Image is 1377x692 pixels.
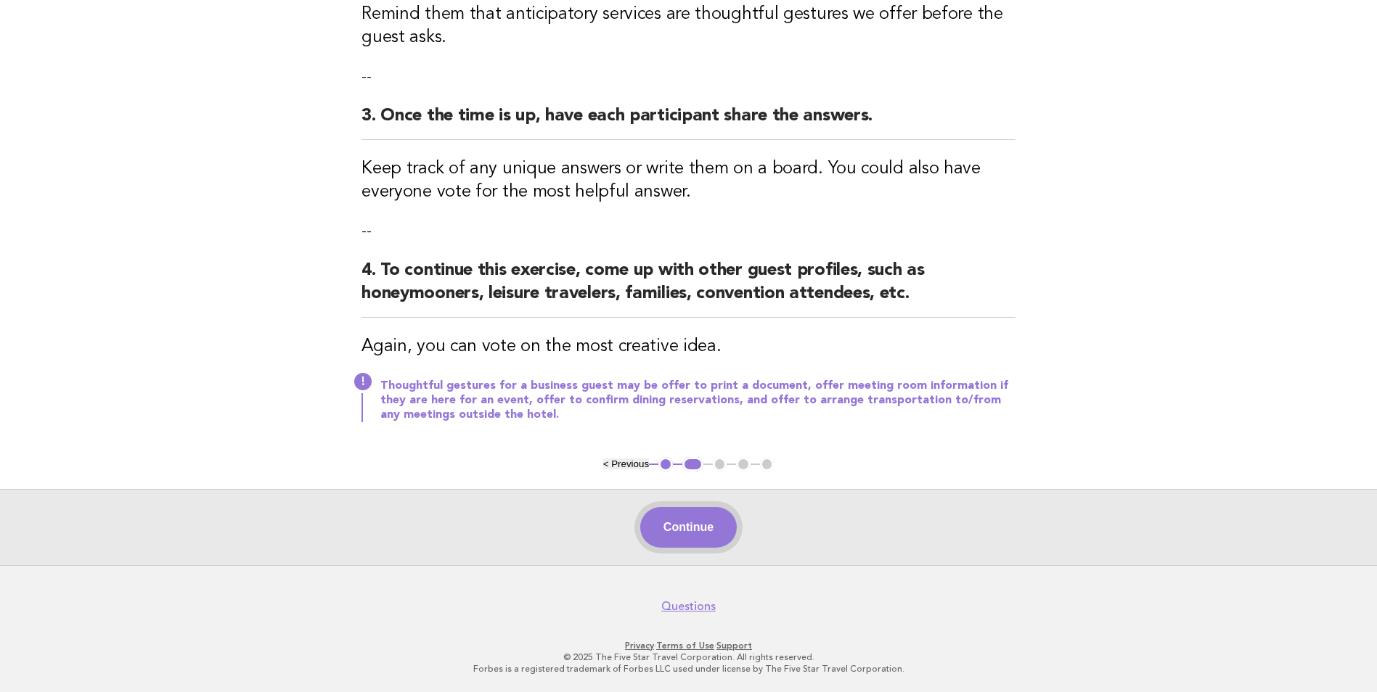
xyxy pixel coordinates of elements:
[361,3,1016,49] h3: Remind them that anticipatory services are thoughtful gestures we offer before the guest asks.
[380,379,1016,422] p: Thoughtful gestures for a business guest may be offer to print a document, offer meeting room inf...
[361,221,1016,242] p: --
[625,640,654,651] a: Privacy
[361,259,1016,318] h2: 4. To continue this exercise, come up with other guest profiles, such as honeymooners, leisure tr...
[661,599,716,614] a: Questions
[682,457,703,471] button: 2
[361,335,1016,358] h3: Again, you can vote on the most creative idea.
[640,507,737,548] button: Continue
[716,640,752,651] a: Support
[245,640,1133,651] p: · ·
[603,458,649,469] button: < Previous
[361,157,1016,204] h3: Keep track of any unique answers or write them on a board. You could also have everyone vote for ...
[245,651,1133,663] p: © 2025 The Five Star Travel Corporation. All rights reserved.
[658,457,673,471] button: 1
[361,104,1016,140] h2: 3. Once the time is up, have each participant share the answers.
[361,67,1016,87] p: --
[245,663,1133,675] p: Forbes is a registered trademark of Forbes LLC used under license by The Five Star Travel Corpora...
[656,640,714,651] a: Terms of Use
